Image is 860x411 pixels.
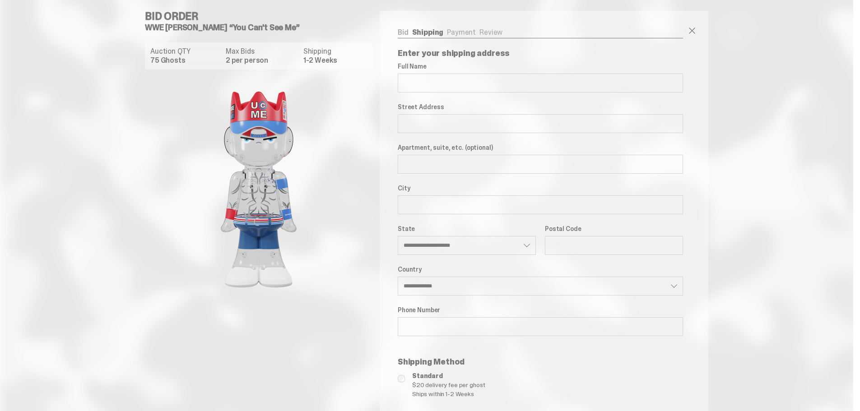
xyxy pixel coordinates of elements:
[168,77,349,302] img: product image
[398,306,683,314] label: Phone Number
[398,266,683,273] label: Country
[412,371,683,380] span: Standard
[412,380,683,389] span: $20 delivery fee per ghost
[150,57,220,64] dd: 75 Ghosts
[398,225,536,232] label: State
[150,48,220,55] dt: Auction QTY
[412,28,444,37] a: Shipping
[398,144,683,151] label: Apartment, suite, etc. (optional)
[303,48,367,55] dt: Shipping
[398,103,683,111] label: Street Address
[398,63,683,70] label: Full Name
[398,358,683,366] p: Shipping Method
[145,11,380,22] h4: Bid Order
[226,48,298,55] dt: Max Bids
[303,57,367,64] dd: 1-2 Weeks
[398,49,683,57] p: Enter your shipping address
[412,389,683,398] span: Ships within 1-2 Weeks
[226,57,298,64] dd: 2 per person
[398,28,409,37] a: Bid
[545,225,683,232] label: Postal Code
[145,23,380,32] h5: WWE [PERSON_NAME] “You Can't See Me”
[398,185,683,192] label: City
